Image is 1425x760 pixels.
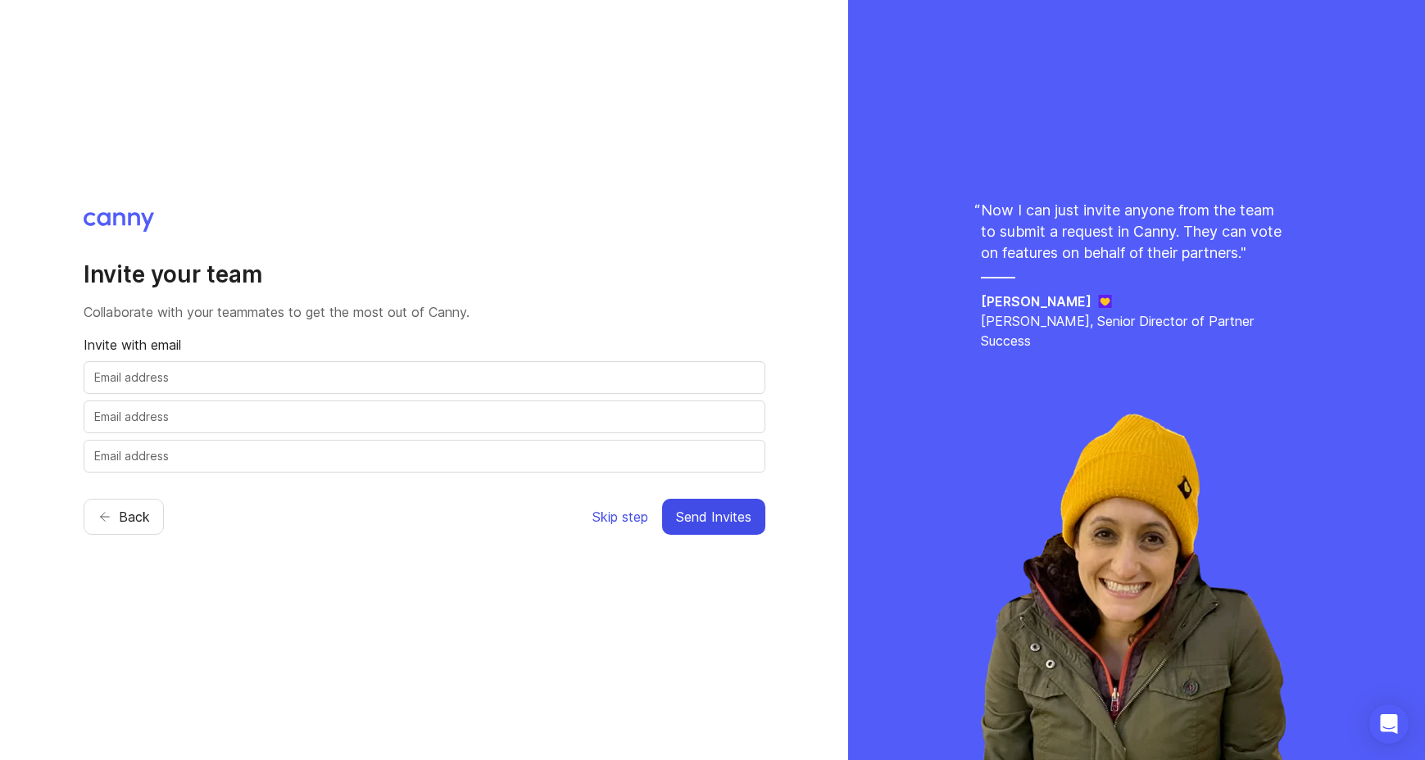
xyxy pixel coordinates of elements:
img: Canny logo [84,212,155,232]
h5: [PERSON_NAME] [981,292,1091,311]
input: Email address [94,447,755,465]
input: Email address [94,369,755,387]
button: Send Invites [662,499,765,535]
p: Collaborate with your teammates to get the most out of Canny. [84,302,765,322]
img: rachel-ec36006e32d921eccbc7237da87631ad.webp [969,400,1304,760]
p: Now I can just invite anyone from the team to submit a request in Canny. They can vote on feature... [981,200,1292,264]
span: Skip step [592,507,648,527]
img: Jane logo [1098,295,1112,308]
div: Open Intercom Messenger [1369,704,1409,744]
p: [PERSON_NAME], Senior Director of Partner Success [981,311,1292,351]
span: Back [119,507,150,527]
h2: Invite your team [84,260,765,289]
span: Send Invites [676,507,751,527]
button: Back [84,499,164,535]
input: Email address [94,408,755,426]
p: Invite with email [84,335,765,355]
button: Skip step [592,499,649,535]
